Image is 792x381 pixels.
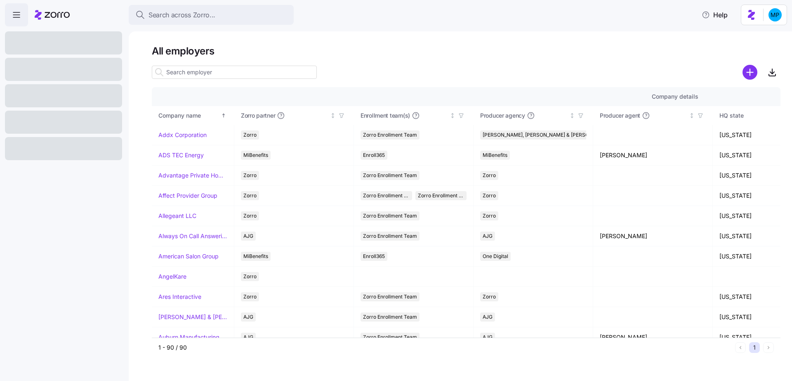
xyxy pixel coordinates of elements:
[363,191,410,200] span: Zorro Enrollment Team
[243,312,253,322] span: AJG
[480,111,525,120] span: Producer agency
[695,7,734,23] button: Help
[483,130,611,140] span: [PERSON_NAME], [PERSON_NAME] & [PERSON_NAME]
[483,312,493,322] span: AJG
[763,342,774,353] button: Next page
[158,272,186,281] a: AngelKare
[243,191,257,200] span: Zorro
[243,130,257,140] span: Zorro
[363,211,417,220] span: Zorro Enrollment Team
[768,8,782,21] img: b954e4dfce0f5620b9225907d0f7229f
[361,111,410,120] span: Enrollment team(s)
[152,106,234,125] th: Company nameSorted ascending
[158,192,217,200] a: Affect Provider Group
[483,292,496,301] span: Zorro
[593,145,713,166] td: [PERSON_NAME]
[241,111,275,120] span: Zorro partner
[158,151,204,159] a: ADS TEC Energy
[221,113,226,118] div: Sorted ascending
[158,171,227,180] a: Advantage Private Home Care
[158,252,219,260] a: American Salon Group
[363,252,385,261] span: Enroll365
[158,212,196,220] a: Allegeant LLC
[363,151,385,160] span: Enroll365
[483,333,493,342] span: AJG
[243,292,257,301] span: Zorro
[354,106,474,125] th: Enrollment team(s)Not sorted
[158,343,732,352] div: 1 - 90 / 90
[593,327,713,348] td: [PERSON_NAME]
[158,131,207,139] a: Addx Corporation
[152,45,780,57] h1: All employers
[600,111,640,120] span: Producer agent
[702,10,728,20] span: Help
[243,171,257,180] span: Zorro
[742,65,757,80] svg: add icon
[243,333,253,342] span: AJG
[148,10,215,20] span: Search across Zorro...
[418,191,464,200] span: Zorro Enrollment Experts
[363,232,417,241] span: Zorro Enrollment Team
[363,130,417,140] span: Zorro Enrollment Team
[234,106,354,125] th: Zorro partnerNot sorted
[158,313,227,321] a: [PERSON_NAME] & [PERSON_NAME]'s
[483,232,493,241] span: AJG
[158,232,227,240] a: Always On Call Answering Service
[363,312,417,322] span: Zorro Enrollment Team
[483,252,508,261] span: One Digital
[483,151,507,160] span: MiBenefits
[243,252,268,261] span: MiBenefits
[152,66,317,79] input: Search employer
[593,226,713,246] td: [PERSON_NAME]
[243,211,257,220] span: Zorro
[158,293,201,301] a: Ares Interactive
[483,191,496,200] span: Zorro
[363,333,417,342] span: Zorro Enrollment Team
[569,113,575,118] div: Not sorted
[243,151,268,160] span: MiBenefits
[243,232,253,241] span: AJG
[330,113,336,118] div: Not sorted
[450,113,455,118] div: Not sorted
[158,111,219,120] div: Company name
[243,272,257,281] span: Zorro
[483,171,496,180] span: Zorro
[129,5,294,25] button: Search across Zorro...
[749,342,760,353] button: 1
[735,342,746,353] button: Previous page
[158,333,219,341] a: Auburn Manufacturing
[483,211,496,220] span: Zorro
[593,106,713,125] th: Producer agentNot sorted
[363,292,417,301] span: Zorro Enrollment Team
[474,106,593,125] th: Producer agencyNot sorted
[363,171,417,180] span: Zorro Enrollment Team
[689,113,695,118] div: Not sorted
